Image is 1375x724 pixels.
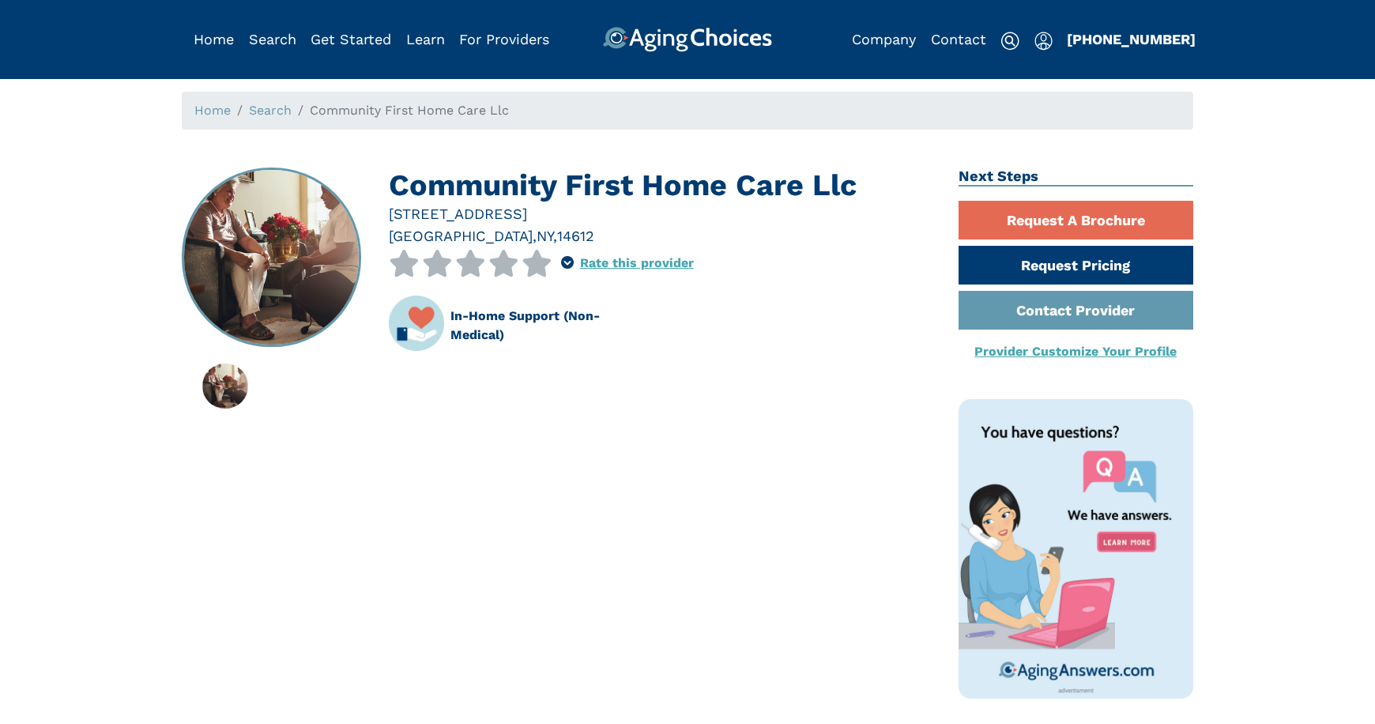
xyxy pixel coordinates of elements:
[557,225,594,247] div: 14612
[852,31,916,47] a: Company
[1000,32,1019,51] img: search-icon.svg
[389,228,533,244] span: [GEOGRAPHIC_DATA]
[974,344,1177,359] a: Provider Customize Your Profile
[1034,27,1053,52] div: Popover trigger
[389,168,935,203] h1: Community First Home Care Llc
[249,103,292,118] a: Search
[1034,32,1053,51] img: user-icon.svg
[183,169,360,346] img: Community First Home Care Llc
[311,31,391,47] a: Get Started
[249,31,296,47] a: Search
[249,27,296,52] div: Popover trigger
[959,291,1194,330] a: Contact Provider
[450,307,650,345] div: In-Home Support (Non-Medical)
[959,201,1194,239] a: Request A Brochure
[931,31,986,47] a: Contact
[202,364,247,409] img: Community First Home Care Llc
[561,250,574,277] div: Popover trigger
[310,103,509,118] span: Community First Home Care Llc
[194,31,234,47] a: Home
[182,92,1193,130] nav: breadcrumb
[533,228,537,244] span: ,
[959,246,1194,285] a: Request Pricing
[959,399,1194,699] img: You have questions? We have answers. AgingAnswers.
[580,255,694,270] a: Rate this provider
[389,203,935,224] div: [STREET_ADDRESS]
[1067,31,1196,47] a: [PHONE_NUMBER]
[959,168,1194,187] h2: Next Steps
[553,228,557,244] span: ,
[194,103,231,118] a: Home
[406,31,445,47] a: Learn
[459,31,549,47] a: For Providers
[603,27,772,52] img: AgingChoices
[537,228,553,244] span: NY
